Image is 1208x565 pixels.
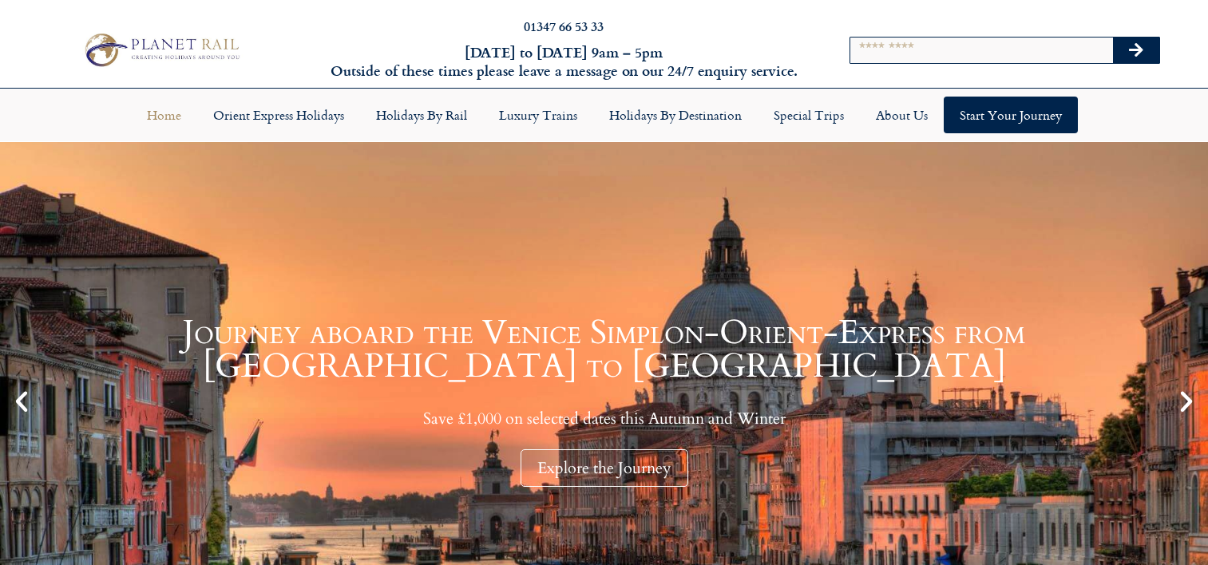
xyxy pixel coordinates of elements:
[131,97,197,133] a: Home
[8,97,1200,133] nav: Menu
[326,43,801,81] h6: [DATE] to [DATE] 9am – 5pm Outside of these times please leave a message on our 24/7 enquiry serv...
[593,97,758,133] a: Holidays by Destination
[944,97,1078,133] a: Start your Journey
[1173,388,1200,415] div: Next slide
[40,316,1168,383] h1: Journey aboard the Venice Simplon-Orient-Express from [GEOGRAPHIC_DATA] to [GEOGRAPHIC_DATA]
[758,97,860,133] a: Special Trips
[78,30,244,70] img: Planet Rail Train Holidays Logo
[1113,38,1159,63] button: Search
[197,97,360,133] a: Orient Express Holidays
[8,388,35,415] div: Previous slide
[860,97,944,133] a: About Us
[360,97,483,133] a: Holidays by Rail
[483,97,593,133] a: Luxury Trains
[521,449,688,487] div: Explore the Journey
[40,409,1168,429] p: Save £1,000 on selected dates this Autumn and Winter
[524,17,604,35] a: 01347 66 53 33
